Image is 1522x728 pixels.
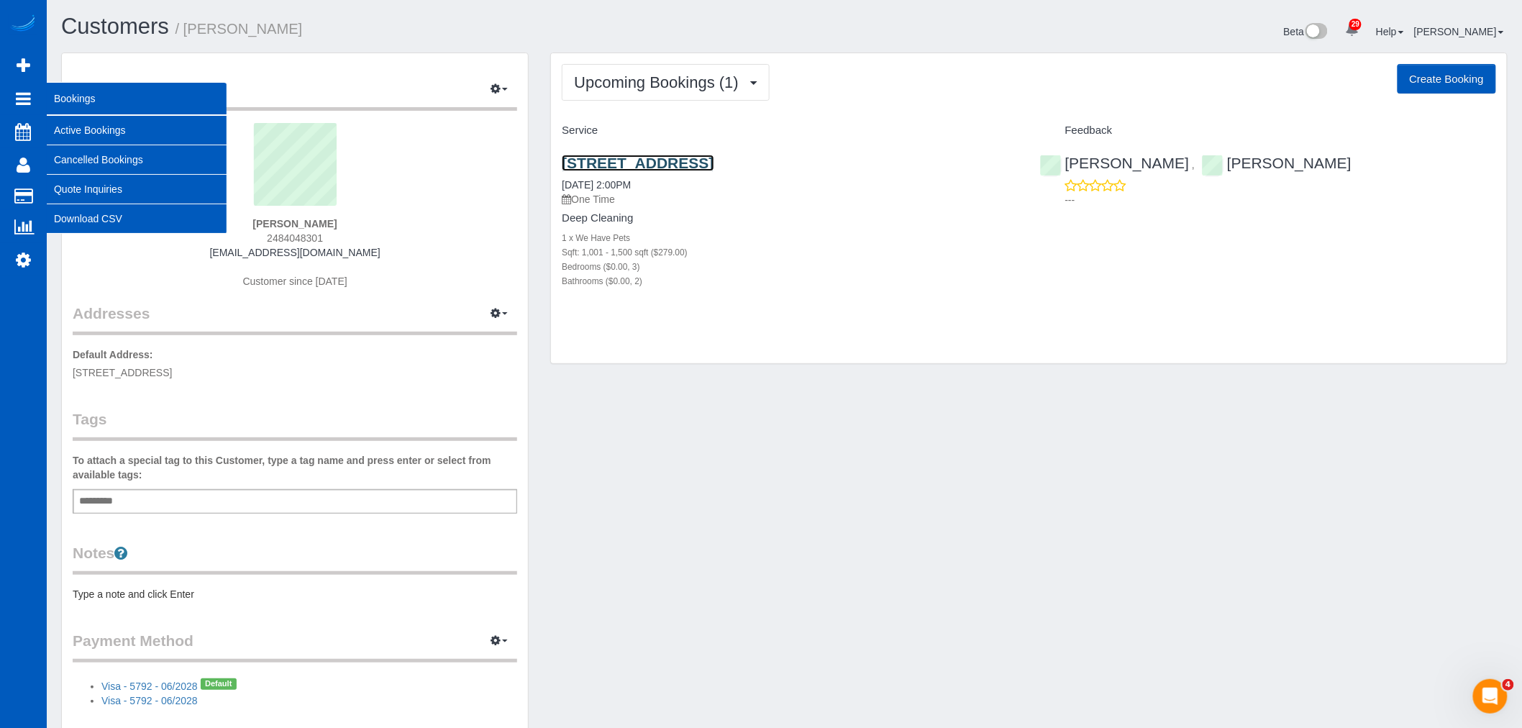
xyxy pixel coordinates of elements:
[562,247,688,258] small: Sqft: 1,001 - 1,500 sqft ($279.00)
[176,21,303,37] small: / [PERSON_NAME]
[210,247,380,258] a: [EMAIL_ADDRESS][DOMAIN_NAME]
[1503,679,1514,691] span: 4
[1473,679,1508,714] iframe: Intercom live chat
[61,14,169,39] a: Customers
[562,155,714,171] a: [STREET_ADDRESS]
[73,367,172,378] span: [STREET_ADDRESS]
[1338,14,1366,46] a: 29
[1414,26,1504,37] a: [PERSON_NAME]
[562,212,1018,224] h4: Deep Cleaning
[562,192,1018,206] p: One Time
[201,678,237,690] span: Default
[1376,26,1404,37] a: Help
[73,630,517,663] legend: Payment Method
[101,681,198,692] a: Visa - 5792 - 06/2028
[562,262,639,272] small: Bedrooms ($0.00, 3)
[562,276,642,286] small: Bathrooms ($0.00, 2)
[562,64,770,101] button: Upcoming Bookings (1)
[562,179,631,191] a: [DATE] 2:00PM
[562,124,1018,137] h4: Service
[47,204,227,233] a: Download CSV
[1192,159,1195,170] span: ,
[47,82,227,115] span: Bookings
[1398,64,1496,94] button: Create Booking
[1065,193,1496,207] p: ---
[47,145,227,174] a: Cancelled Bookings
[73,542,517,575] legend: Notes
[562,233,630,243] small: 1 x We Have Pets
[101,695,198,706] a: Visa - 5792 - 06/2028
[574,73,746,91] span: Upcoming Bookings (1)
[73,347,153,362] label: Default Address:
[1304,23,1328,42] img: New interface
[252,218,337,229] strong: [PERSON_NAME]
[9,14,37,35] img: Automaid Logo
[47,116,227,145] a: Active Bookings
[47,175,227,204] a: Quote Inquiries
[1202,155,1352,171] a: [PERSON_NAME]
[243,276,347,287] span: Customer since [DATE]
[1284,26,1329,37] a: Beta
[73,78,517,111] legend: Customer Info
[73,587,517,601] pre: Type a note and click Enter
[267,232,323,244] span: 2484048301
[1040,155,1190,171] a: [PERSON_NAME]
[47,115,227,234] ul: Bookings
[1349,19,1362,30] span: 29
[73,409,517,441] legend: Tags
[1040,124,1496,137] h4: Feedback
[73,453,517,482] label: To attach a special tag to this Customer, type a tag name and press enter or select from availabl...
